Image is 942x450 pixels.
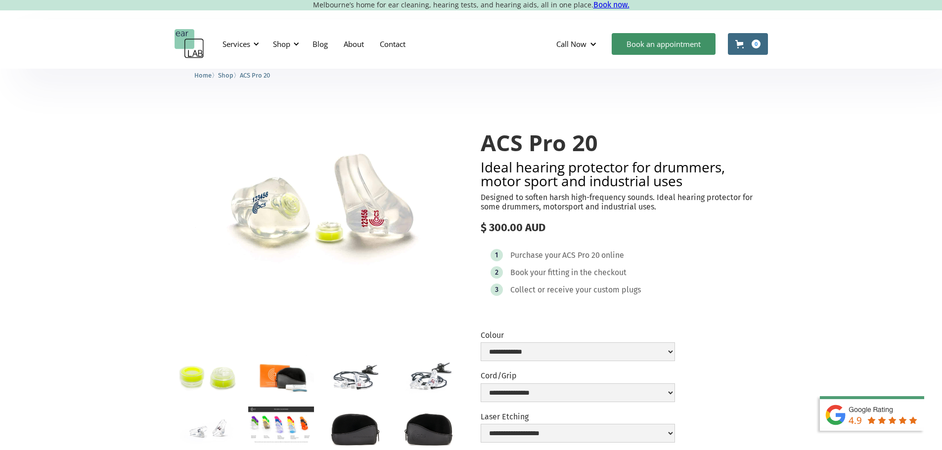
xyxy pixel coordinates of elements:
[481,330,675,340] label: Colour
[481,130,768,155] h1: ACS Pro 20
[217,29,262,59] div: Services
[728,33,768,55] a: Open cart
[510,250,561,260] div: Purchase your
[194,70,218,81] li: 〉
[481,193,768,211] p: Designed to soften harsh high-frequency sounds. Ideal hearing protector for some drummers, motors...
[218,70,240,81] li: 〉
[194,70,212,80] a: Home
[562,250,600,260] div: ACS Pro 20
[481,160,768,188] h2: Ideal hearing protector for drummers, motor sport and industrial uses
[175,29,204,59] a: home
[481,412,675,421] label: Laser Etching
[612,33,716,55] a: Book an appointment
[548,29,607,59] div: Call Now
[175,111,462,308] a: open lightbox
[175,111,462,308] img: ACS Pro 20
[396,407,461,450] a: open lightbox
[248,355,314,399] a: open lightbox
[175,407,240,450] a: open lightbox
[336,30,372,58] a: About
[481,371,675,380] label: Cord/Grip
[240,70,270,80] a: ACS Pro 20
[218,72,233,79] span: Shop
[601,250,624,260] div: online
[322,407,388,450] a: open lightbox
[510,285,641,295] div: Collect or receive your custom plugs
[372,30,413,58] a: Contact
[396,355,461,398] a: open lightbox
[510,268,627,278] div: Book your fitting in the checkout
[495,251,498,259] div: 1
[305,30,336,58] a: Blog
[218,70,233,80] a: Shop
[175,355,240,398] a: open lightbox
[556,39,586,49] div: Call Now
[194,72,212,79] span: Home
[223,39,250,49] div: Services
[248,407,314,444] a: open lightbox
[267,29,302,59] div: Shop
[240,72,270,79] span: ACS Pro 20
[273,39,290,49] div: Shop
[495,286,498,293] div: 3
[322,355,388,398] a: open lightbox
[495,269,498,276] div: 2
[752,40,761,48] div: 0
[481,221,768,234] div: $ 300.00 AUD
